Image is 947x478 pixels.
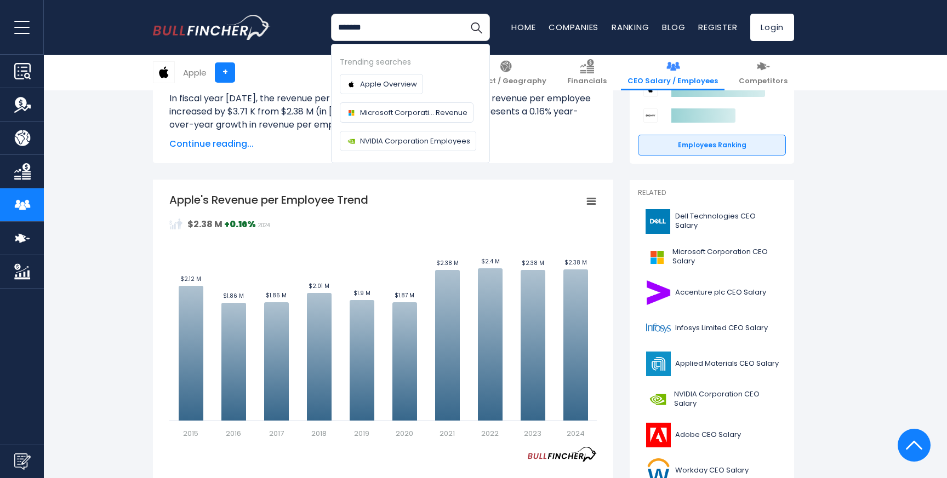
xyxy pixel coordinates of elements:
[226,428,241,439] text: 2016
[638,384,786,414] a: NVIDIA Corporation CEO Salary
[258,222,270,228] span: 2024
[638,188,786,198] p: Related
[395,291,414,300] text: $1.87 M
[269,428,284,439] text: 2017
[638,420,786,450] a: Adobe CEO Salary
[638,313,786,343] a: Infosys Limited CEO Salary
[153,15,271,40] a: Go to homepage
[662,21,685,33] a: Blog
[153,15,271,40] img: bullfincher logo
[465,77,546,86] span: Product / Geography
[732,55,794,90] a: Competitors
[675,212,779,231] span: Dell Technologies CEO Salary
[675,359,779,368] span: Applied Materials CEO Salary
[440,428,455,439] text: 2021
[638,278,786,308] a: Accenture plc CEO Salary
[396,428,413,439] text: 2020
[511,21,535,33] a: Home
[739,77,788,86] span: Competitors
[675,466,749,475] span: Workday CEO Salary
[354,428,369,439] text: 2019
[481,428,499,439] text: 2022
[612,21,649,33] a: Ranking
[311,428,327,439] text: 2018
[644,423,672,447] img: ADBE logo
[564,258,587,267] text: $2.38 M
[698,21,737,33] a: Register
[638,135,786,156] a: Employees Ranking
[481,257,500,266] text: $2.4 M
[360,107,467,118] span: Microsoft Corporati... Revenue
[638,242,786,272] a: Microsoft Corporation CEO Salary
[672,247,779,266] span: Microsoft Corporation CEO Salary
[340,56,481,68] div: Trending searches
[360,135,470,147] span: NVIDIA Corporation Employees
[644,280,672,305] img: ACN logo
[223,292,244,300] text: $1.86 M
[346,136,357,147] img: Company logo
[183,428,198,439] text: 2015
[644,245,669,269] img: MSFT logo
[169,137,597,151] span: Continue reading...
[674,390,779,408] span: NVIDIA Corporation CEO Salary
[644,387,671,412] img: NVDA logo
[567,77,607,86] span: Financials
[340,131,476,151] a: NVIDIA Corporation Employees
[169,192,368,208] tspan: Apple's Revenue per Employee Trend
[187,218,223,231] strong: $2.38 M
[353,289,370,297] text: $1.9 M
[644,352,672,376] img: AMAT logo
[675,324,768,333] span: Infosys Limited CEO Salary
[638,206,786,237] a: Dell Technologies CEO Salary
[561,55,613,90] a: Financials
[567,428,585,439] text: 2024
[169,192,597,439] svg: Apple's Revenue per Employee Trend
[621,55,724,90] a: CEO Salary / Employees
[549,21,598,33] a: Companies
[180,275,201,283] text: $2.12 M
[360,78,417,90] span: Apple Overview
[340,102,473,123] a: Microsoft Corporati... Revenue
[215,62,235,83] a: +
[644,316,672,341] img: INFY logo
[675,430,741,440] span: Adobe CEO Salary
[644,209,672,234] img: DELL logo
[169,92,597,131] li: In fiscal year [DATE], the revenue per employee at Apple was $2.38 M. The revenue per employee in...
[153,62,174,83] img: AAPL logo
[309,282,329,290] text: $2.01 M
[183,66,207,79] div: Apple
[459,55,553,90] a: Product / Geography
[346,79,357,90] img: Company logo
[266,291,287,300] text: $1.86 M
[346,107,357,118] img: Company logo
[627,77,718,86] span: CEO Salary / Employees
[436,259,459,267] text: $2.38 M
[463,14,490,41] button: Search
[643,108,658,123] img: Sony Group Corporation competitors logo
[675,288,766,297] span: Accenture plc CEO Salary
[340,74,423,94] a: Apple Overview
[169,217,182,231] img: RevenuePerEmployee.svg
[524,428,541,439] text: 2023
[224,218,256,231] strong: +0.16%
[638,349,786,379] a: Applied Materials CEO Salary
[750,14,794,41] a: Login
[522,259,544,267] text: $2.38 M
